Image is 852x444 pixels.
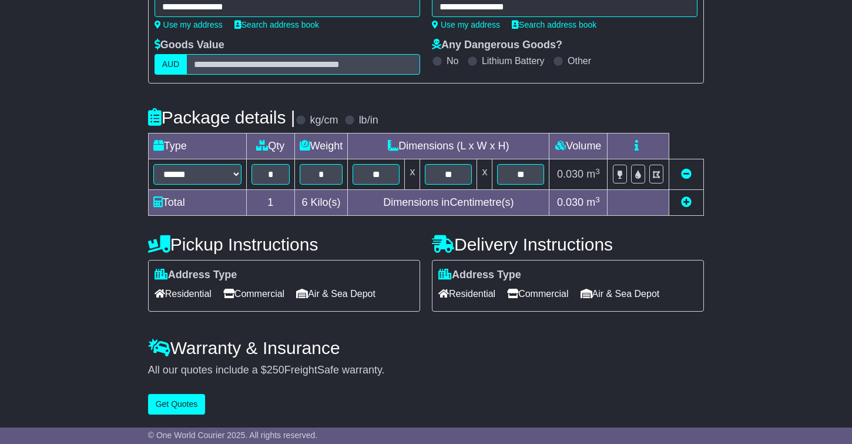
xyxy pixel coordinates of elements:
label: Any Dangerous Goods? [432,39,562,52]
button: Get Quotes [148,394,206,415]
label: Address Type [438,269,521,282]
label: Lithium Battery [482,55,545,66]
label: AUD [155,54,187,75]
td: Total [148,190,246,216]
sup: 3 [595,167,600,176]
span: Residential [155,285,212,303]
td: Dimensions (L x W x H) [348,133,549,159]
span: m [586,196,600,208]
td: Type [148,133,246,159]
td: 1 [246,190,294,216]
label: No [447,55,458,66]
h4: Pickup Instructions [148,235,420,254]
h4: Delivery Instructions [432,235,704,254]
h4: Package details | [148,108,296,127]
td: Qty [246,133,294,159]
span: 0.030 [557,168,583,180]
td: Dimensions in Centimetre(s) [348,190,549,216]
td: Volume [549,133,608,159]
span: Air & Sea Depot [296,285,375,303]
span: Commercial [507,285,568,303]
td: x [405,159,420,190]
a: Use my address [155,20,223,29]
a: Search address book [234,20,319,29]
h4: Warranty & Insurance [148,338,705,358]
td: Weight [294,133,348,159]
a: Use my address [432,20,500,29]
span: © One World Courier 2025. All rights reserved. [148,430,318,440]
span: 0.030 [557,196,583,208]
label: Address Type [155,269,237,282]
sup: 3 [595,195,600,204]
span: Residential [438,285,495,303]
a: Add new item [681,196,692,208]
label: Goods Value [155,39,224,52]
a: Search address book [512,20,596,29]
label: kg/cm [310,114,338,127]
span: m [586,168,600,180]
label: Other [568,55,591,66]
td: Kilo(s) [294,190,348,216]
a: Remove this item [681,168,692,180]
td: x [477,159,492,190]
span: 6 [302,196,308,208]
div: All our quotes include a $ FreightSafe warranty. [148,364,705,377]
span: 250 [267,364,284,376]
label: lb/in [359,114,378,127]
span: Commercial [223,285,284,303]
span: Air & Sea Depot [581,285,660,303]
